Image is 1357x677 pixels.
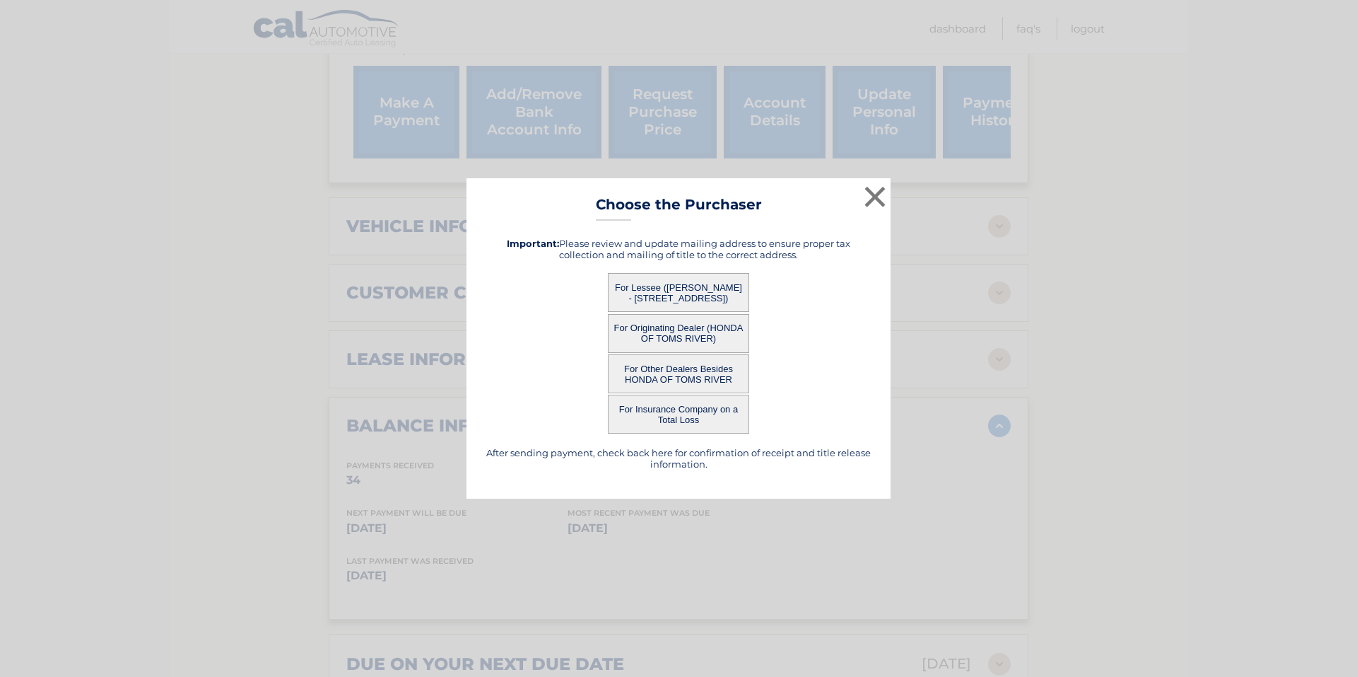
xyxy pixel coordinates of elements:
button: For Insurance Company on a Total Loss [608,395,749,434]
button: For Originating Dealer (HONDA OF TOMS RIVER) [608,314,749,353]
button: × [861,183,889,211]
h3: Choose the Purchaser [596,196,762,221]
strong: Important: [507,238,559,249]
button: For Other Dealers Besides HONDA OF TOMS RIVER [608,354,749,393]
h5: After sending payment, check back here for confirmation of receipt and title release information. [484,447,873,470]
h5: Please review and update mailing address to ensure proper tax collection and mailing of title to ... [484,238,873,260]
button: For Lessee ([PERSON_NAME] - [STREET_ADDRESS]) [608,273,749,312]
